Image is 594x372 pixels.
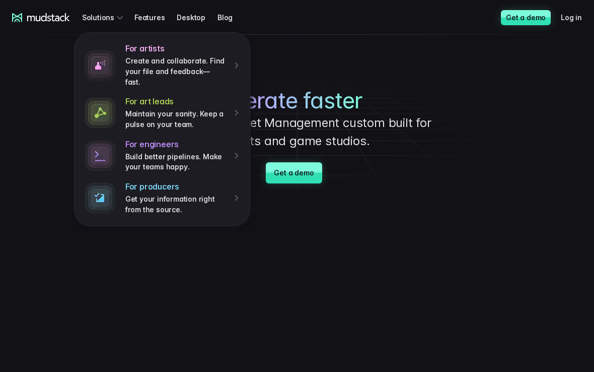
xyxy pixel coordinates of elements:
[82,8,126,27] div: Solutions
[153,42,181,50] span: Job title
[81,39,244,92] a: For artistsCreate and collaborate. Find your file and feedback— fast.
[125,194,227,215] p: Get your information right from the source.
[3,183,9,190] input: Work with outsourced artists?
[146,114,448,150] p: with Digital Asset Management custom built for artists and game studios.
[125,109,227,130] p: Maintain your sanity. Keep a pulse on your team.
[12,182,117,191] span: Work with outsourced artists?
[125,96,227,107] h4: For art leads
[501,10,551,25] a: Get a demo
[81,135,244,177] a: For engineersBuild better pipelines. Make your teams happy.
[85,98,115,128] img: connected dots icon
[153,83,200,92] span: Art team size
[153,1,191,9] span: Last name
[125,181,227,192] h4: For producers
[81,92,244,134] a: For art leadsMaintain your sanity. Keep a pulse on your team.
[125,152,227,172] p: Build better pipelines. Make your teams happy.
[177,8,217,27] a: Desktop
[85,183,115,213] img: stylized terminal icon
[266,162,322,183] a: Get a demo
[85,141,115,171] img: stylized terminal icon
[12,13,70,22] a: mudstack logo
[232,87,362,114] span: Iterate faster
[125,43,227,54] h4: For artists
[85,50,115,81] img: spray paint icon
[134,8,177,27] a: Features
[125,139,227,150] h4: For engineers
[81,177,244,219] a: For producersGet your information right from the source.
[217,8,245,27] a: Blog
[561,8,594,27] a: Log in
[125,56,227,87] p: Create and collaborate. Find your file and feedback— fast.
